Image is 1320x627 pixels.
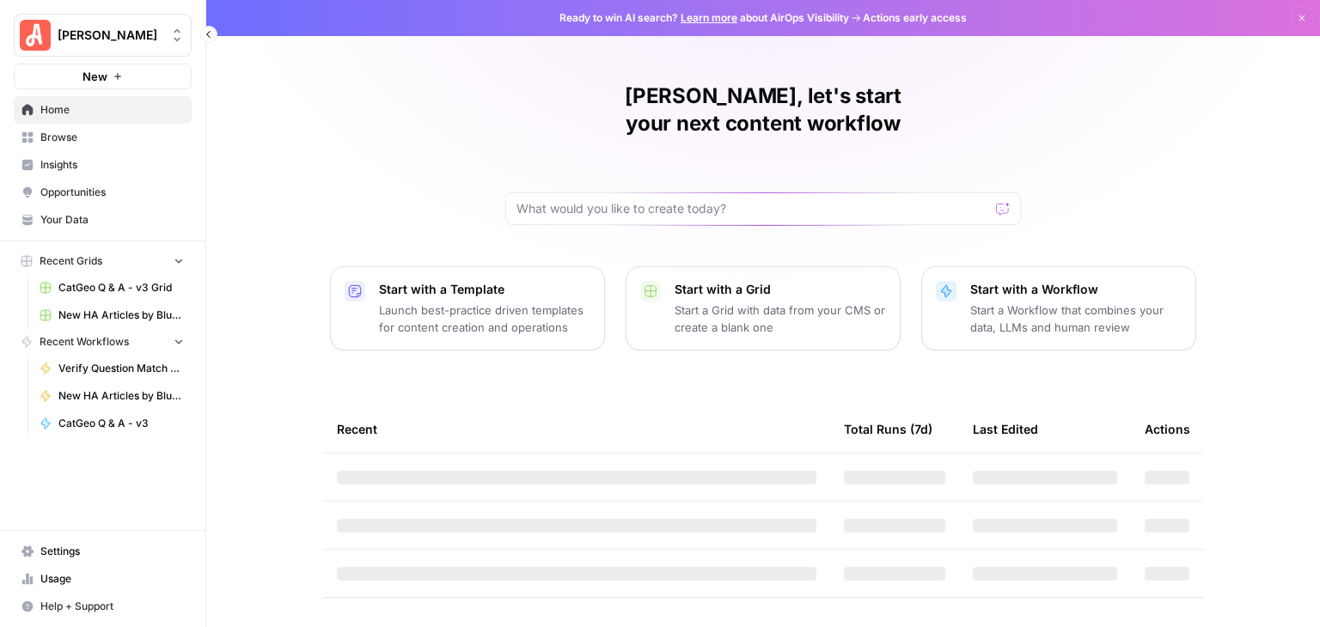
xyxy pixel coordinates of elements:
[58,361,184,376] span: Verify Question Match Template
[32,355,192,382] a: Verify Question Match Template
[58,388,184,404] span: New HA Articles by Blueprint
[58,307,184,323] span: New HA Articles by Blueprint Grid
[14,329,192,355] button: Recent Workflows
[921,266,1196,350] button: Start with a WorkflowStart a Workflow that combines your data, LLMs and human review
[40,571,184,587] span: Usage
[14,179,192,206] a: Opportunities
[681,11,737,24] a: Learn more
[14,151,192,179] a: Insights
[970,281,1182,298] p: Start with a Workflow
[379,281,590,298] p: Start with a Template
[14,206,192,234] a: Your Data
[675,281,886,298] p: Start with a Grid
[559,10,849,26] span: Ready to win AI search? about AirOps Visibility
[40,334,129,350] span: Recent Workflows
[40,212,184,228] span: Your Data
[844,405,932,453] div: Total Runs (7d)
[14,248,192,274] button: Recent Grids
[330,266,605,350] button: Start with a TemplateLaunch best-practice driven templates for content creation and operations
[40,599,184,614] span: Help + Support
[58,280,184,295] span: CatGeo Q & A - v3 Grid
[32,382,192,410] a: New HA Articles by Blueprint
[379,301,590,336] p: Launch best-practice driven templates for content creation and operations
[626,266,901,350] button: Start with a GridStart a Grid with data from your CMS or create a blank one
[40,544,184,559] span: Settings
[40,157,184,173] span: Insights
[14,14,192,57] button: Workspace: Angi
[14,593,192,620] button: Help + Support
[973,405,1038,453] div: Last Edited
[32,410,192,437] a: CatGeo Q & A - v3
[675,301,886,336] p: Start a Grid with data from your CMS or create a blank one
[14,96,192,124] a: Home
[14,124,192,151] a: Browse
[58,27,162,44] span: [PERSON_NAME]
[20,20,51,51] img: Angi Logo
[970,301,1182,336] p: Start a Workflow that combines your data, LLMs and human review
[337,405,816,453] div: Recent
[516,200,989,217] input: What would you like to create today?
[505,82,1021,137] h1: [PERSON_NAME], let's start your next content workflow
[14,565,192,593] a: Usage
[82,68,107,85] span: New
[14,538,192,565] a: Settings
[32,301,192,329] a: New HA Articles by Blueprint Grid
[40,102,184,118] span: Home
[58,416,184,431] span: CatGeo Q & A - v3
[1145,405,1190,453] div: Actions
[14,64,192,89] button: New
[40,130,184,145] span: Browse
[40,253,102,269] span: Recent Grids
[40,185,184,200] span: Opportunities
[32,274,192,301] a: CatGeo Q & A - v3 Grid
[863,10,967,26] span: Actions early access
